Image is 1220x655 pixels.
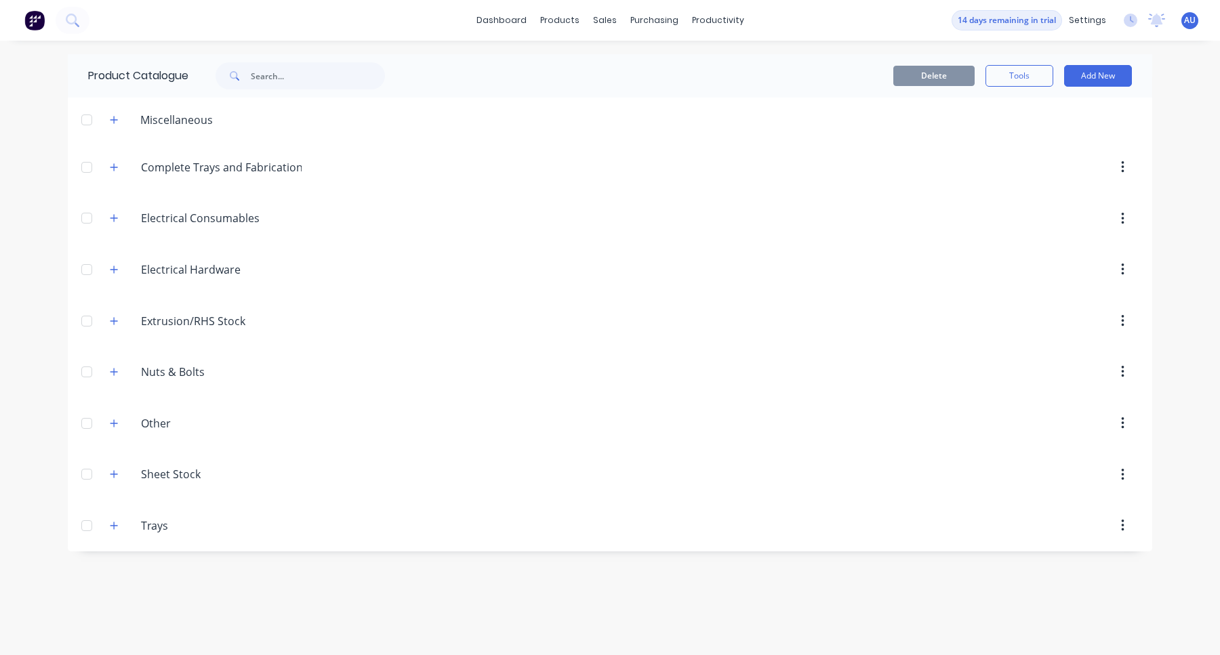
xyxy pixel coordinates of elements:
[1184,14,1196,26] span: AU
[985,65,1053,87] button: Tools
[129,112,224,128] div: Miscellaneous
[1062,10,1113,30] div: settings
[141,261,302,278] input: Enter category name
[141,517,302,534] input: Enter category name
[68,54,188,98] div: Product Catalogue
[24,10,45,30] img: Factory
[586,10,624,30] div: sales
[1064,65,1132,87] button: Add New
[141,313,302,329] input: Enter category name
[251,62,385,89] input: Search...
[470,10,533,30] a: dashboard
[141,364,302,380] input: Enter category name
[685,10,751,30] div: productivity
[624,10,685,30] div: purchasing
[141,415,302,431] input: Enter category name
[952,10,1062,30] button: 14 days remaining in trial
[533,10,586,30] div: products
[141,159,302,175] input: Enter category name
[141,210,302,226] input: Enter category name
[141,466,302,482] input: Enter category name
[893,66,975,86] button: Delete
